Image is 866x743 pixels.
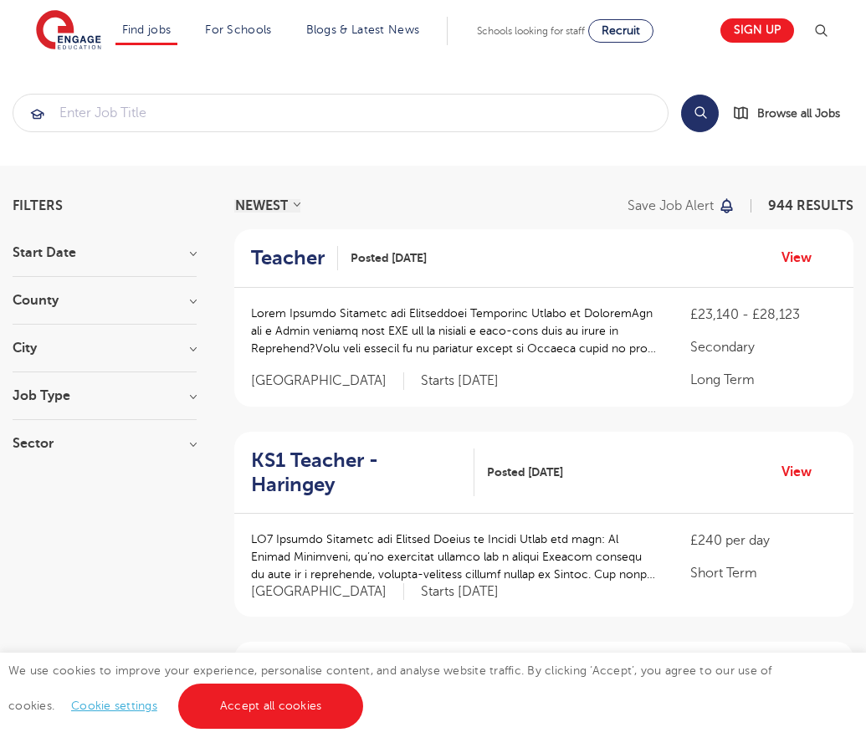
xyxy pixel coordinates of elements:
h3: Start Date [13,246,197,259]
a: Browse all Jobs [732,104,853,123]
h2: KS1 Teacher - Haringey [251,448,461,497]
span: Browse all Jobs [757,104,840,123]
h3: Job Type [13,389,197,402]
span: Posted [DATE] [351,249,427,267]
a: Recruit [588,19,653,43]
a: Accept all cookies [178,684,364,729]
a: For Schools [205,23,271,36]
span: We use cookies to improve your experience, personalise content, and analyse website traffic. By c... [8,664,772,712]
span: [GEOGRAPHIC_DATA] [251,583,404,601]
span: Recruit [602,24,640,37]
div: Submit [13,94,669,132]
button: Search [681,95,719,132]
a: Teacher [251,246,338,270]
span: Schools looking for staff [477,25,585,37]
h3: Sector [13,437,197,450]
span: Posted [DATE] [487,464,563,481]
h3: City [13,341,197,355]
p: LO7 Ipsumdo Sitametc adi Elitsed Doeius te Incidi Utlab etd magn: Al Enimad Minimveni, qu’no exer... [251,530,657,583]
h2: Teacher [251,246,325,270]
input: Submit [13,95,668,131]
p: Starts [DATE] [421,583,499,601]
p: £23,140 - £28,123 [690,305,837,325]
p: Short Term [690,563,837,583]
h3: County [13,294,197,307]
span: 944 RESULTS [768,198,853,213]
p: Long Term [690,370,837,390]
a: Find jobs [122,23,172,36]
a: View [781,247,824,269]
p: Lorem Ipsumdo Sitametc adi Elitseddoei Temporinc Utlabo et DoloremAgn ali e Admin veniamq nost EX... [251,305,657,357]
p: Secondary [690,337,837,357]
span: [GEOGRAPHIC_DATA] [251,372,404,390]
p: Starts [DATE] [421,372,499,390]
button: Save job alert [628,199,735,213]
img: Engage Education [36,10,101,52]
span: Filters [13,199,63,213]
p: £240 per day [690,530,837,551]
a: Blogs & Latest News [306,23,420,36]
a: Sign up [720,18,794,43]
a: KS1 Teacher - Haringey [251,448,474,497]
a: Cookie settings [71,699,157,712]
p: Save job alert [628,199,714,213]
a: View [781,461,824,483]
